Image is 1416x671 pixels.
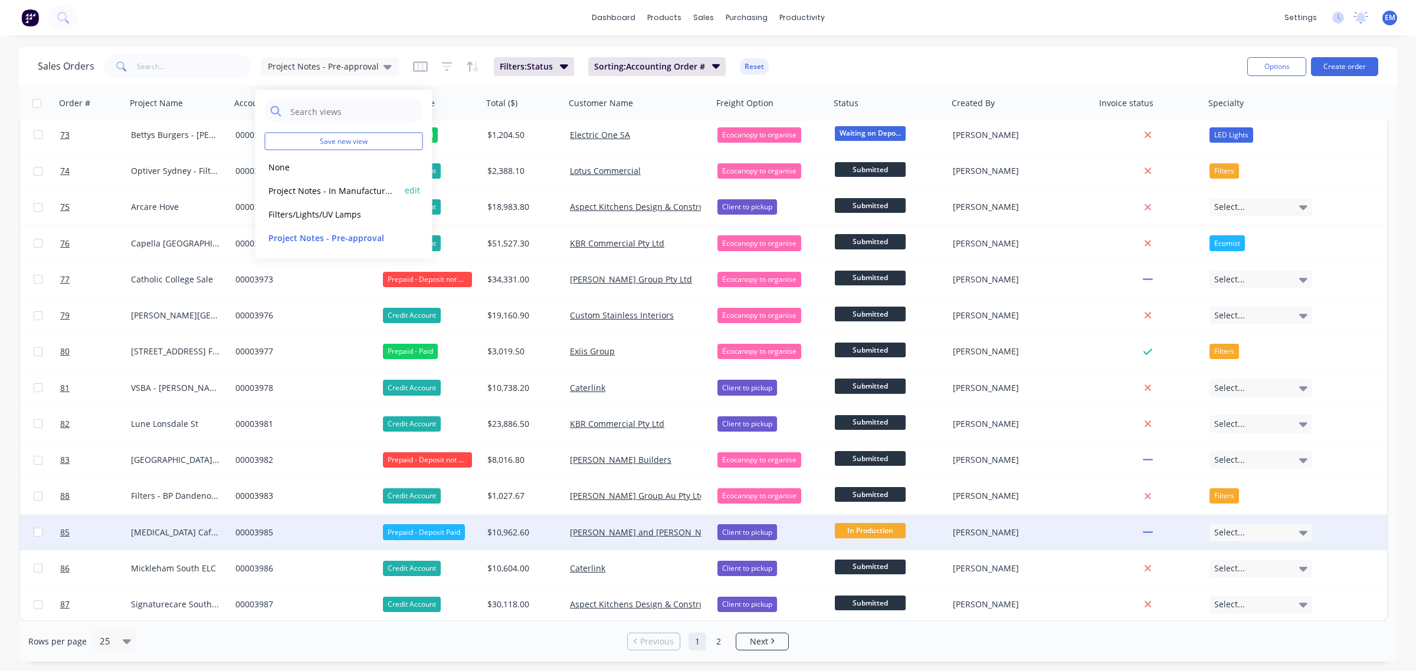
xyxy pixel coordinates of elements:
[570,274,692,285] a: [PERSON_NAME] Group Pty Ltd
[1099,97,1153,109] div: Invoice status
[38,61,94,72] h1: Sales Orders
[383,452,472,468] div: Prepaid - Deposit not Paid
[835,523,906,538] span: In Production
[268,60,379,73] span: Project Notes - Pre-approval
[1214,274,1245,285] span: Select...
[235,382,366,394] div: 00003978
[60,153,131,189] a: 74
[487,454,557,466] div: $8,016.80
[588,57,726,76] button: Sorting:Accounting Order #
[717,488,801,504] div: Ecocanopy to organise
[494,57,574,76] button: Filters:Status
[1209,127,1253,143] div: LED Lights
[1209,488,1239,504] div: Filters
[234,97,312,109] div: Accounting Order #
[289,100,417,123] input: Search views
[60,334,131,369] a: 80
[569,97,633,109] div: Customer Name
[716,97,773,109] div: Freight Option
[60,189,131,225] a: 75
[28,636,87,647] span: Rows per page
[717,127,801,143] div: Ecocanopy to organise
[487,238,557,249] div: $51,527.30
[60,117,131,153] a: 73
[1214,454,1245,466] span: Select...
[131,346,221,357] div: [STREET_ADDRESS] Filters
[570,490,705,501] a: [PERSON_NAME] Group Au Pty Ltd
[235,346,366,357] div: 00003977
[60,490,70,502] span: 88
[130,97,183,109] div: Project Name
[835,271,906,285] span: Submitted
[717,380,777,395] div: Client to pickup
[487,129,557,141] div: $1,204.50
[235,527,366,538] div: 00003985
[383,272,472,287] div: Prepaid - Deposit not Paid
[717,272,801,287] div: Ecocanopy to organise
[235,598,366,610] div: 00003987
[265,160,399,173] button: None
[953,165,1084,177] div: [PERSON_NAME]
[60,226,131,261] a: 76
[717,163,801,179] div: Ecocanopy to organise
[835,126,906,141] span: Waiting on Depo...
[131,165,221,177] div: Optiver Sydney - Filters
[1209,235,1245,251] div: Ecomist
[717,597,777,612] div: Client to pickup
[131,238,221,249] div: Capella [GEOGRAPHIC_DATA]
[60,551,131,586] a: 86
[487,418,557,430] div: $23,886.50
[131,598,221,610] div: Signaturecare South Bunbury
[60,165,70,177] span: 74
[570,129,630,140] a: Electric One SA
[60,346,70,357] span: 80
[487,274,557,285] div: $34,331.00
[1247,57,1306,76] button: Options
[720,9,773,27] div: purchasing
[953,454,1084,466] div: [PERSON_NAME]
[835,198,906,213] span: Submitted
[570,382,605,393] a: Caterlink
[835,596,906,610] span: Submitted
[131,563,221,574] div: Mickleham South ELC
[717,416,777,432] div: Client to pickup
[265,183,399,197] button: Project Notes - In Manufacture (Default)
[1214,201,1245,213] span: Select...
[383,308,441,323] div: Credit Account
[835,307,906,321] span: Submitted
[570,563,605,574] a: Caterlink
[835,162,906,177] span: Submitted
[1214,598,1245,610] span: Select...
[953,598,1084,610] div: [PERSON_NAME]
[131,201,221,213] div: Arcare Hove
[235,418,366,430] div: 00003981
[383,488,441,504] div: Credit Account
[953,274,1084,285] div: [PERSON_NAME]
[131,418,221,430] div: Lune Lonsdale St
[1385,12,1395,23] span: EM
[60,454,70,466] span: 83
[235,490,366,502] div: 00003983
[1214,382,1245,394] span: Select...
[953,310,1084,321] div: [PERSON_NAME]
[622,633,794,650] ul: Pagination
[1279,9,1323,27] div: settings
[60,129,70,141] span: 73
[383,344,438,359] div: Prepaid - Paid
[835,415,906,430] span: Submitted
[383,597,441,612] div: Credit Account
[570,454,671,465] a: [PERSON_NAME] Builders
[835,234,906,249] span: Submitted
[586,9,641,27] a: dashboard
[60,418,70,430] span: 82
[570,238,664,249] a: KBR Commercial Pty Ltd
[717,308,801,323] div: Ecocanopy to organise
[60,563,70,574] span: 86
[500,61,553,73] span: Filters: Status
[953,490,1084,502] div: [PERSON_NAME]
[235,454,366,466] div: 00003982
[717,199,777,215] div: Client to pickup
[60,442,131,478] a: 83
[131,454,221,466] div: [GEOGRAPHIC_DATA] PS
[487,201,557,213] div: $18,983.80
